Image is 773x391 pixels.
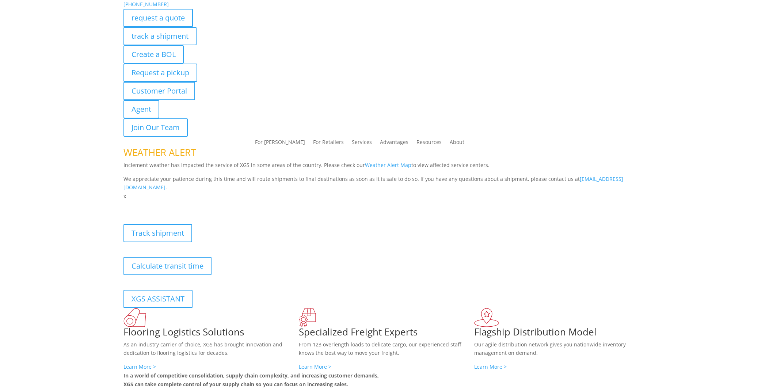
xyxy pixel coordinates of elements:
[299,363,331,370] a: Learn More >
[123,363,156,370] a: Learn More >
[299,308,316,327] img: xgs-icon-focused-on-flooring-red
[255,140,305,148] a: For [PERSON_NAME]
[474,341,626,357] span: Our agile distribution network gives you nationwide inventory management on demand.
[450,140,464,148] a: About
[123,45,184,64] a: Create a BOL
[299,327,474,340] h1: Specialized Freight Experts
[313,140,344,148] a: For Retailers
[123,161,650,175] p: Inclement weather has impacted the service of XGS in some areas of the country. Please check our ...
[352,140,372,148] a: Services
[123,1,169,8] a: [PHONE_NUMBER]
[123,27,197,45] a: track a shipment
[123,64,197,82] a: Request a pickup
[123,146,196,159] span: WEATHER ALERT
[123,192,650,201] p: x
[123,82,195,100] a: Customer Portal
[474,363,507,370] a: Learn More >
[123,9,193,27] a: request a quote
[416,140,442,148] a: Resources
[299,340,474,363] p: From 123 overlength loads to delicate cargo, our experienced staff knows the best way to move you...
[474,327,650,340] h1: Flagship Distribution Model
[123,175,650,192] p: We appreciate your patience during this time and will route shipments to final destinations as so...
[123,290,193,308] a: XGS ASSISTANT
[123,202,286,209] b: Visibility, transparency, and control for your entire supply chain.
[123,118,188,137] a: Join Our Team
[123,308,146,327] img: xgs-icon-total-supply-chain-intelligence-red
[380,140,408,148] a: Advantages
[123,257,212,275] a: Calculate transit time
[123,100,159,118] a: Agent
[474,308,499,327] img: xgs-icon-flagship-distribution-model-red
[123,341,282,357] span: As an industry carrier of choice, XGS has brought innovation and dedication to flooring logistics...
[365,162,411,168] a: Weather Alert Map
[123,327,299,340] h1: Flooring Logistics Solutions
[123,224,192,242] a: Track shipment
[123,372,379,388] b: In a world of competitive consolidation, supply chain complexity, and increasing customer demands...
